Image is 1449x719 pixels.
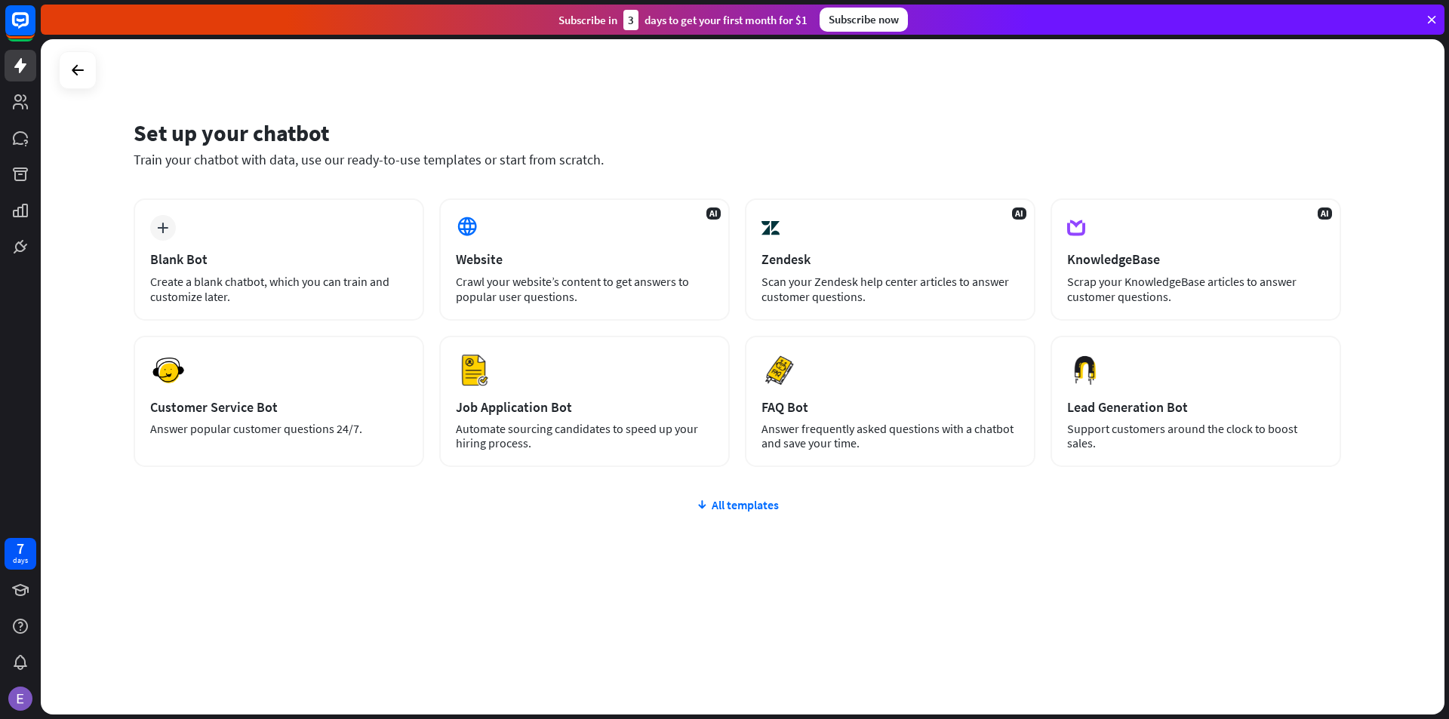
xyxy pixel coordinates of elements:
div: 7 [17,542,24,555]
a: 7 days [5,538,36,570]
div: days [13,555,28,566]
div: Subscribe in days to get your first month for $1 [558,10,808,30]
div: 3 [623,10,638,30]
div: Subscribe now [820,8,908,32]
